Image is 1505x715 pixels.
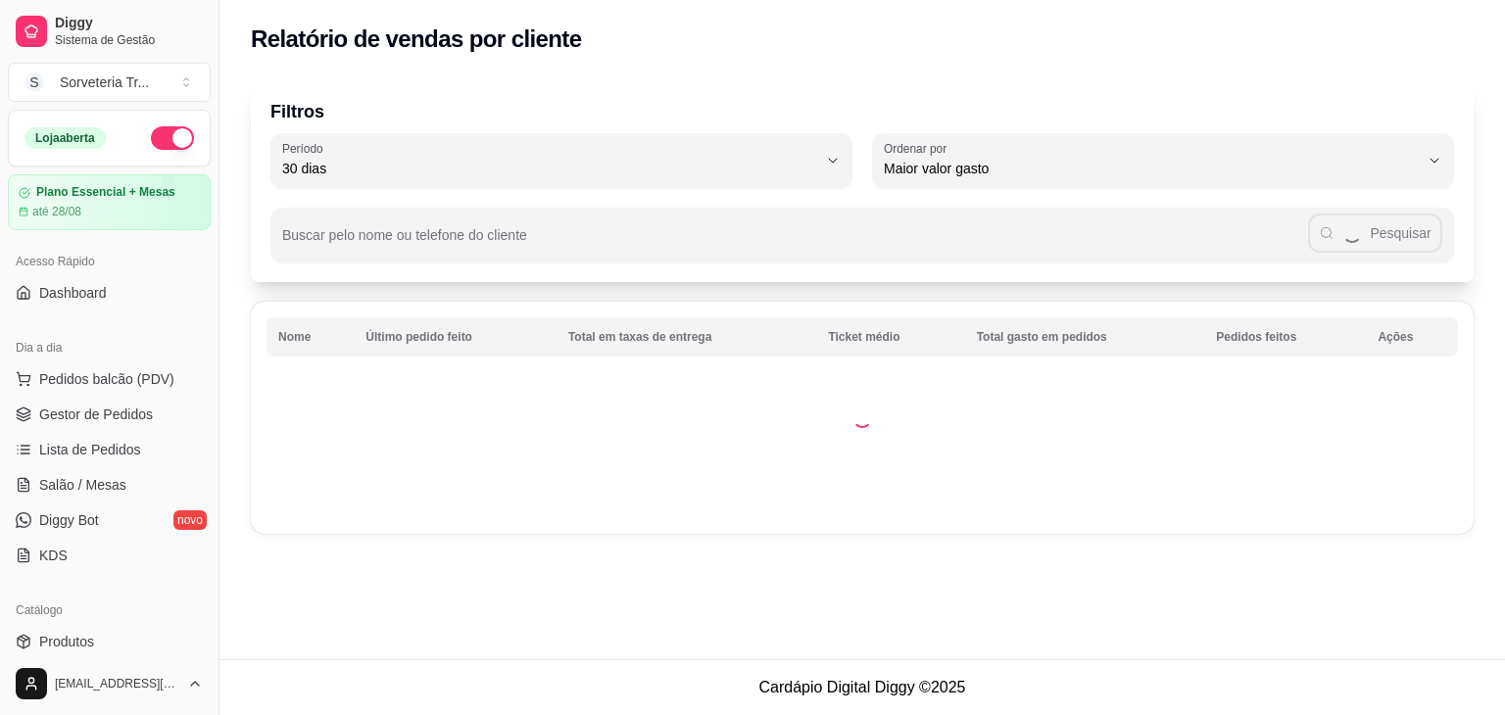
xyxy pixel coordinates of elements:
button: [EMAIL_ADDRESS][DOMAIN_NAME] [8,660,211,707]
label: Período [282,140,329,157]
div: Acesso Rápido [8,246,211,277]
button: Ordenar porMaior valor gasto [872,133,1454,188]
a: Salão / Mesas [8,469,211,500]
a: Gestor de Pedidos [8,399,211,430]
span: [EMAIL_ADDRESS][DOMAIN_NAME] [55,676,179,691]
a: KDS [8,540,211,571]
a: DiggySistema de Gestão [8,8,211,55]
button: Alterar Status [151,126,194,150]
button: Pedidos balcão (PDV) [8,363,211,395]
span: Pedidos balcão (PDV) [39,369,174,389]
a: Diggy Botnovo [8,504,211,536]
span: Dashboard [39,283,107,303]
button: Período30 dias [270,133,852,188]
label: Ordenar por [884,140,953,157]
div: Dia a dia [8,332,211,363]
div: Loja aberta [24,127,106,149]
button: Select a team [8,63,211,102]
span: Maior valor gasto [884,159,1419,178]
article: até 28/08 [32,204,81,219]
div: Catálogo [8,595,211,626]
span: Lista de Pedidos [39,440,141,459]
footer: Cardápio Digital Diggy © 2025 [219,659,1505,715]
div: Sorveteria Tr ... [60,72,149,92]
input: Buscar pelo nome ou telefone do cliente [282,233,1308,253]
span: Produtos [39,632,94,651]
span: Salão / Mesas [39,475,126,495]
h2: Relatório de vendas por cliente [251,24,582,55]
span: Sistema de Gestão [55,32,203,48]
a: Lista de Pedidos [8,434,211,465]
a: Plano Essencial + Mesasaté 28/08 [8,174,211,230]
span: 30 dias [282,159,817,178]
a: Dashboard [8,277,211,309]
article: Plano Essencial + Mesas [36,185,175,200]
span: Diggy [55,15,203,32]
a: Produtos [8,626,211,657]
span: Gestor de Pedidos [39,405,153,424]
span: S [24,72,44,92]
div: Loading [852,408,872,428]
p: Filtros [270,98,1454,125]
span: KDS [39,546,68,565]
span: Diggy Bot [39,510,99,530]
